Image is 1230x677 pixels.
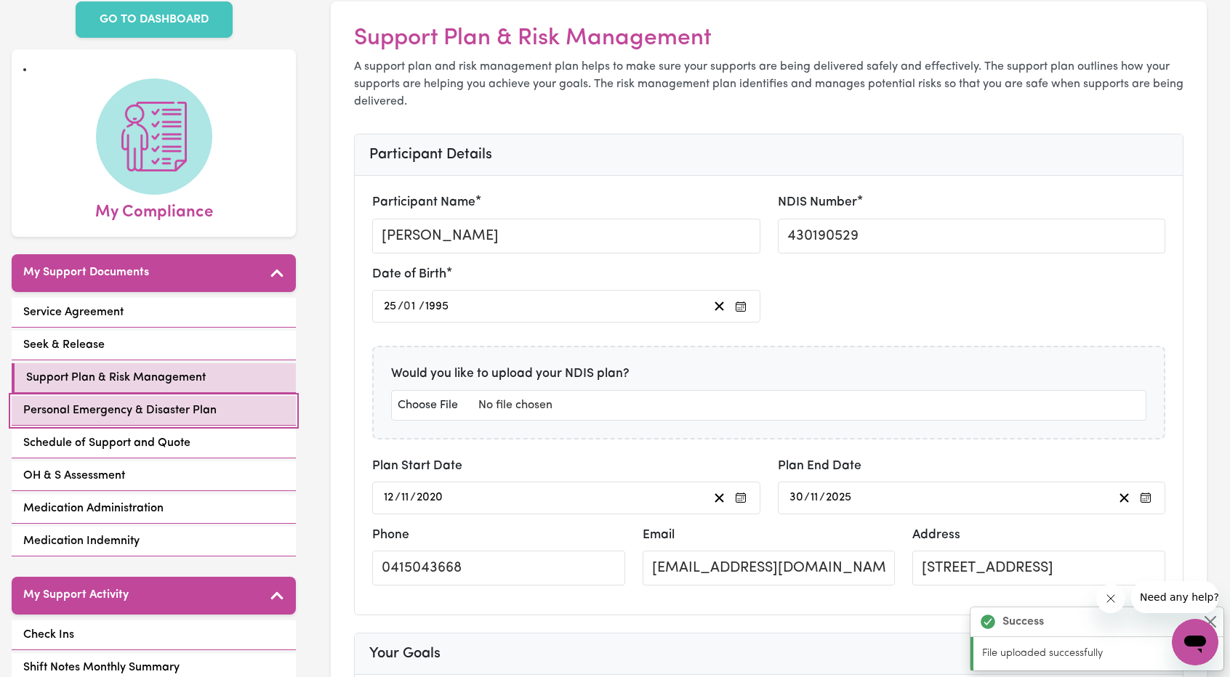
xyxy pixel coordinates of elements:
[419,300,425,313] span: /
[912,526,960,545] label: Address
[23,78,284,225] a: My Compliance
[12,494,296,524] a: Medication Administration
[369,645,1168,662] h3: Your Goals
[12,429,296,458] a: Schedule of Support and Quote
[410,491,416,504] span: /
[643,526,675,545] label: Email
[416,488,444,508] input: ----
[12,527,296,556] a: Medication Indemnity
[23,532,140,550] span: Medication Indemnity
[819,491,825,504] span: /
[12,620,296,650] a: Check Ins
[778,193,857,212] label: NDIS Number
[372,193,475,212] label: Participant Name
[810,488,819,508] input: --
[1202,613,1219,631] button: Close
[23,266,149,280] h5: My Support Documents
[1002,613,1044,631] strong: Success
[425,296,450,316] input: ----
[76,1,233,38] a: GO TO DASHBOARD
[12,461,296,491] a: OH & S Assessment
[23,659,180,676] span: Shift Notes Monthly Summary
[12,363,296,393] a: Support Plan & Risk Management
[778,457,861,476] label: Plan End Date
[12,254,296,292] button: My Support Documents
[23,304,124,321] span: Service Agreement
[354,58,1183,110] p: A support plan and risk management plan helps to make sure your supports are being delivered safe...
[26,369,206,386] span: Support Plan & Risk Management
[372,526,409,545] label: Phone
[401,488,410,508] input: --
[9,10,88,22] span: Need any help?
[23,336,105,354] span: Seek & Release
[23,626,74,644] span: Check Ins
[383,296,398,316] input: --
[23,467,125,485] span: OH & S Assessment
[369,146,1168,163] h3: Participant Details
[12,396,296,426] a: Personal Emergency & Disaster Plan
[354,25,1183,52] h2: Support Plan & Risk Management
[23,500,164,517] span: Medication Administration
[12,298,296,328] a: Service Agreement
[403,301,411,312] span: 0
[789,488,804,508] input: --
[398,300,403,313] span: /
[1131,581,1218,613] iframe: Message from company
[95,195,213,225] span: My Compliance
[12,331,296,360] a: Seek & Release
[12,577,296,615] button: My Support Activity
[395,491,401,504] span: /
[23,434,190,452] span: Schedule of Support and Quote
[383,488,395,508] input: --
[372,265,446,284] label: Date of Birth
[825,488,853,508] input: ----
[804,491,810,504] span: /
[23,402,217,419] span: Personal Emergency & Disaster Plan
[1172,619,1218,665] iframe: Button to launch messaging window
[1096,584,1125,613] iframe: Close message
[391,365,630,384] label: Would you like to upload your NDIS plan?
[404,296,418,316] input: --
[982,646,1215,662] p: File uploaded successfully
[372,457,462,476] label: Plan Start Date
[23,588,129,602] h5: My Support Activity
